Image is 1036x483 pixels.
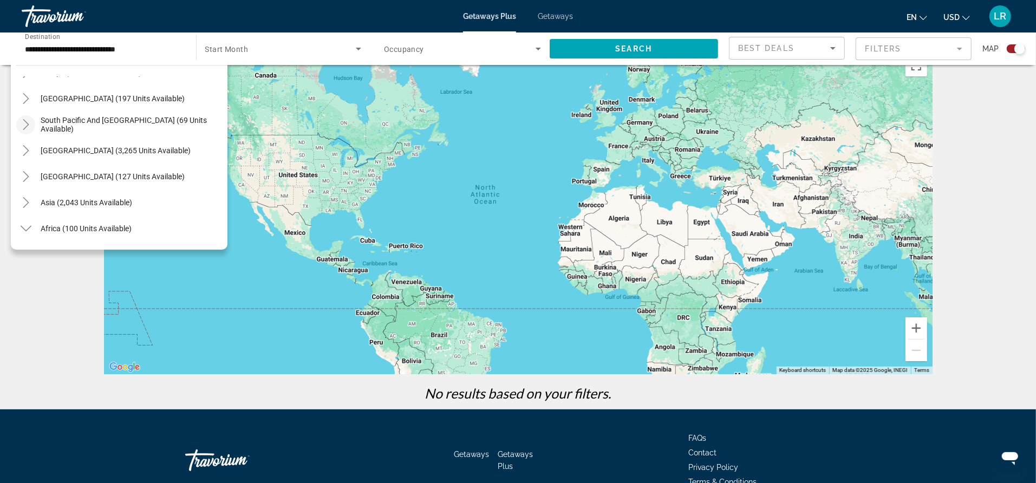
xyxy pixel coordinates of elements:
span: [GEOGRAPHIC_DATA] (197 units available) [41,94,185,103]
button: Toggle South America (3,265 units available) [16,141,35,160]
span: [GEOGRAPHIC_DATA] (3,265 units available) [41,146,191,155]
button: Search [550,39,719,58]
span: USD [943,13,960,22]
span: South Pacific and [GEOGRAPHIC_DATA] (69 units available) [41,116,222,133]
a: Open this area in Google Maps (opens a new window) [107,360,142,374]
a: FAQs [689,434,707,442]
button: South Pacific and [GEOGRAPHIC_DATA] (69 units available) [35,115,227,134]
button: [GEOGRAPHIC_DATA] (3,265 units available) [35,141,196,160]
a: Travorium [185,444,294,477]
button: [GEOGRAPHIC_DATA] (127 units available) [35,167,190,186]
button: Asia (2,043 units available) [35,193,138,212]
span: en [907,13,917,22]
a: Travorium [22,2,130,30]
button: Filter [856,37,972,61]
button: User Menu [986,5,1014,28]
p: No results based on your filters. [99,385,938,401]
button: Toggle Asia (2,043 units available) [16,193,35,212]
span: Map data ©2025 Google, INEGI [832,367,908,373]
a: Contact [689,448,717,457]
button: Change currency [943,9,970,25]
button: [GEOGRAPHIC_DATA] (197 units available) [35,89,190,108]
a: Getaways [454,450,489,459]
span: [GEOGRAPHIC_DATA] (127 units available) [41,172,185,181]
button: Change language [907,9,927,25]
a: Terms (opens in new tab) [914,367,929,373]
a: Privacy Policy [689,463,739,472]
span: Map [982,41,999,56]
button: Toggle South Pacific and Oceania (69 units available) [16,115,35,134]
button: Europe (2,477 units available) [35,63,147,82]
span: Search [615,44,652,53]
a: Getaways [538,12,573,21]
iframe: Button to launch messaging window [993,440,1027,474]
span: Destination [25,33,60,41]
span: Best Deals [738,44,794,53]
button: Toggle Europe (2,477 units available) [16,63,35,82]
img: Google [107,360,142,374]
span: Start Month [205,45,249,54]
a: Getaways Plus [463,12,516,21]
span: Africa (100 units available) [41,224,132,233]
button: Zoom out [905,340,927,361]
span: Asia (2,043 units available) [41,198,132,207]
mat-select: Sort by [738,42,836,55]
button: Africa (100 units available) [35,219,137,238]
button: Toggle Central America (127 units available) [16,167,35,186]
button: Keyboard shortcuts [779,367,826,374]
button: Toggle fullscreen view [905,55,927,76]
span: Occupancy [384,45,424,54]
button: Toggle Africa (100 units available) [16,219,35,238]
button: Toggle Australia (197 units available) [16,89,35,108]
span: LR [994,11,1007,22]
button: Zoom in [905,317,927,339]
a: Getaways Plus [498,450,533,471]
